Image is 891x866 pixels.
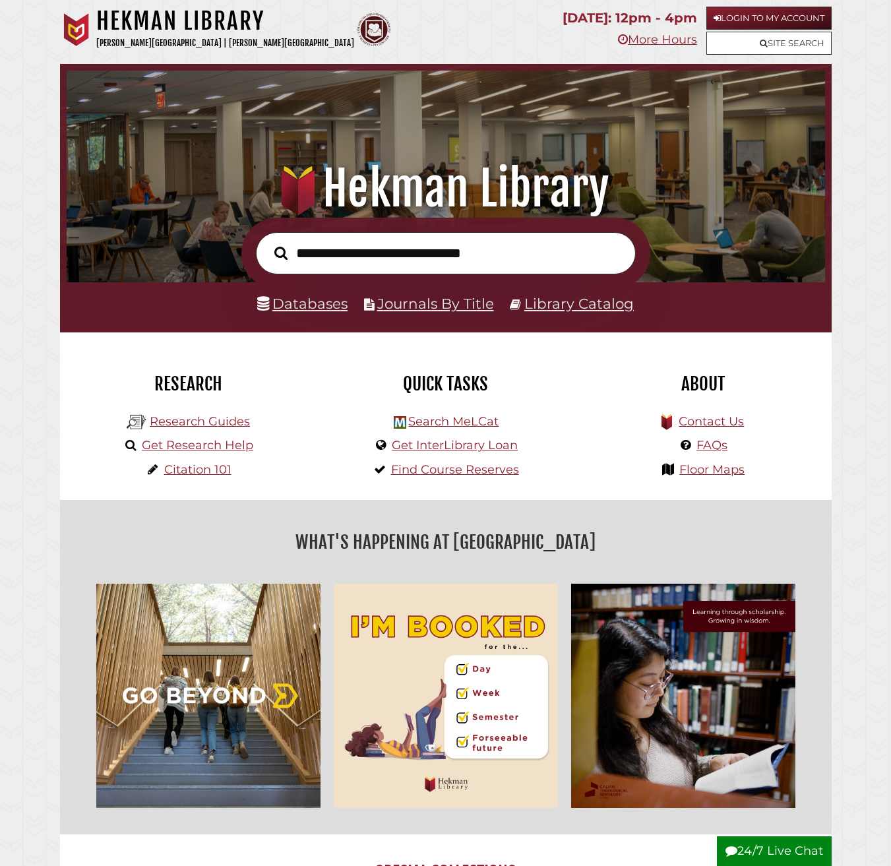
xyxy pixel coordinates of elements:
h1: Hekman Library [96,7,354,36]
img: I'm Booked for the... Day, Week, Foreseeable Future! Hekman Library [327,577,565,815]
a: Get InterLibrary Loan [392,438,518,452]
img: Go Beyond [90,577,327,815]
a: Contact Us [679,414,744,429]
a: Journals By Title [377,295,494,312]
a: Databases [257,295,348,312]
a: More Hours [618,32,697,47]
h2: Quick Tasks [327,373,565,395]
img: Calvin University [60,13,93,46]
img: Calvin Theological Seminary [357,13,390,46]
h2: Research [70,373,307,395]
a: Search MeLCat [408,414,499,429]
a: Library Catalog [524,295,634,312]
div: slideshow [90,577,802,815]
p: [PERSON_NAME][GEOGRAPHIC_DATA] | [PERSON_NAME][GEOGRAPHIC_DATA] [96,36,354,51]
i: Search [274,246,288,261]
button: Search [268,243,294,263]
h1: Hekman Library [80,160,812,218]
a: Get Research Help [142,438,253,452]
a: Citation 101 [164,462,231,477]
a: FAQs [696,438,727,452]
a: Login to My Account [706,7,832,30]
img: Learning through scholarship, growing in wisdom. [565,577,802,815]
a: Floor Maps [679,462,745,477]
p: [DATE]: 12pm - 4pm [563,7,697,30]
a: Site Search [706,32,832,55]
a: Find Course Reserves [391,462,519,477]
img: Hekman Library Logo [394,416,406,429]
a: Research Guides [150,414,250,429]
img: Hekman Library Logo [127,412,146,432]
h2: What's Happening at [GEOGRAPHIC_DATA] [70,527,822,557]
h2: About [584,373,822,395]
